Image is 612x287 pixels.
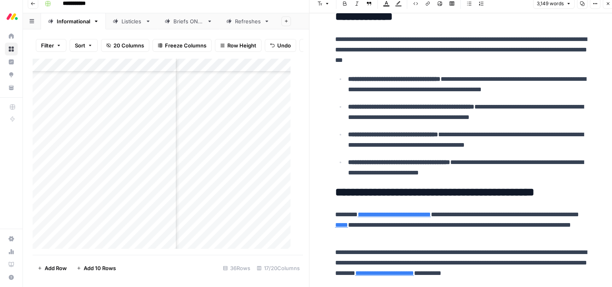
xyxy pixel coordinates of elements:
button: Help + Support [5,271,18,284]
span: Add 10 Rows [84,264,116,272]
div: Informational [57,17,90,25]
a: Informational [41,13,106,29]
span: Freeze Columns [165,41,206,49]
a: Opportunities [5,68,18,81]
a: Listicles [106,13,158,29]
span: 20 Columns [113,41,144,49]
button: 20 Columns [101,39,149,52]
span: Add Row [45,264,67,272]
a: Settings [5,232,18,245]
div: Listicles [122,17,142,25]
div: 36 Rows [220,262,253,275]
a: Home [5,30,18,43]
a: Browse [5,43,18,55]
button: Add Row [33,262,72,275]
a: Your Data [5,81,18,94]
button: Row Height [215,39,262,52]
div: Briefs ONLY [173,17,204,25]
span: Undo [277,41,291,49]
a: Learning Hub [5,258,18,271]
button: Filter [36,39,66,52]
a: Usage [5,245,18,258]
div: Refreshes [235,17,261,25]
button: Workspace: Monday.com [5,6,18,27]
button: Freeze Columns [152,39,212,52]
button: Sort [70,39,98,52]
span: Sort [75,41,85,49]
span: Filter [41,41,54,49]
span: Row Height [227,41,256,49]
div: 17/20 Columns [253,262,303,275]
a: Briefs ONLY [158,13,219,29]
img: Monday.com Logo [5,9,19,24]
button: Add 10 Rows [72,262,121,275]
a: Insights [5,55,18,68]
a: Refreshes [219,13,276,29]
button: Undo [265,39,296,52]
